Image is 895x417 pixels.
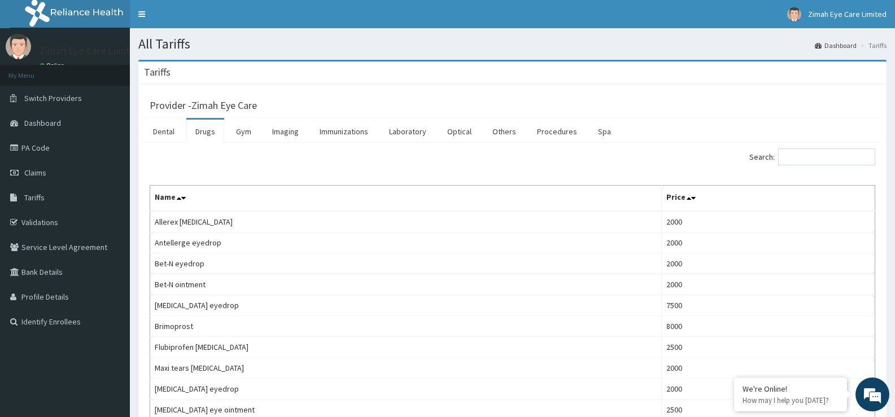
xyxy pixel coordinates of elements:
a: Spa [589,120,620,143]
a: Dashboard [815,41,857,50]
td: 2000 [661,379,875,400]
input: Search: [778,148,875,165]
td: Antellerge eyedrop [150,232,662,253]
label: Search: [749,148,875,165]
td: 2000 [661,358,875,379]
span: Claims [24,168,46,178]
h1: All Tariffs [138,37,887,51]
td: 7500 [661,295,875,316]
a: Immunizations [311,120,377,143]
a: Laboratory [380,120,435,143]
td: Bet-N ointment [150,274,662,295]
h3: Provider - Zimah Eye Care [150,100,257,111]
td: [MEDICAL_DATA] eyedrop [150,379,662,400]
td: [MEDICAL_DATA] eyedrop [150,295,662,316]
td: 2000 [661,211,875,232]
span: We're online! [66,132,156,246]
td: 2000 [661,274,875,295]
div: Minimize live chat window [185,6,212,33]
p: Zimah Eye Care Limited [40,46,142,56]
th: Name [150,186,662,212]
td: Flubiprofen [MEDICAL_DATA] [150,337,662,358]
a: Others [483,120,525,143]
a: Imaging [263,120,308,143]
a: Dental [144,120,184,143]
img: User Image [787,7,801,21]
th: Price [661,186,875,212]
td: Maxi tears [MEDICAL_DATA] [150,358,662,379]
span: Switch Providers [24,93,82,103]
td: Allerex [MEDICAL_DATA] [150,211,662,232]
td: Bet-N eyedrop [150,253,662,274]
td: Brimoprost [150,316,662,337]
li: Tariffs [858,41,887,50]
a: Procedures [528,120,586,143]
td: 2000 [661,232,875,253]
span: Dashboard [24,118,61,128]
p: How may I help you today? [743,396,839,405]
td: 8000 [661,316,875,337]
img: d_794563401_company_1708531726252_794563401 [21,56,46,85]
div: We're Online! [743,384,839,394]
a: Gym [227,120,260,143]
a: Drugs [186,120,224,143]
span: Zimah Eye Care Limited [808,9,887,19]
a: Online [40,62,67,69]
td: 2500 [661,337,875,358]
h3: Tariffs [144,67,171,77]
td: 2000 [661,253,875,274]
img: User Image [6,34,31,59]
a: Optical [438,120,481,143]
div: Chat with us now [59,63,190,78]
span: Tariffs [24,192,45,203]
textarea: Type your message and hit 'Enter' [6,288,215,328]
